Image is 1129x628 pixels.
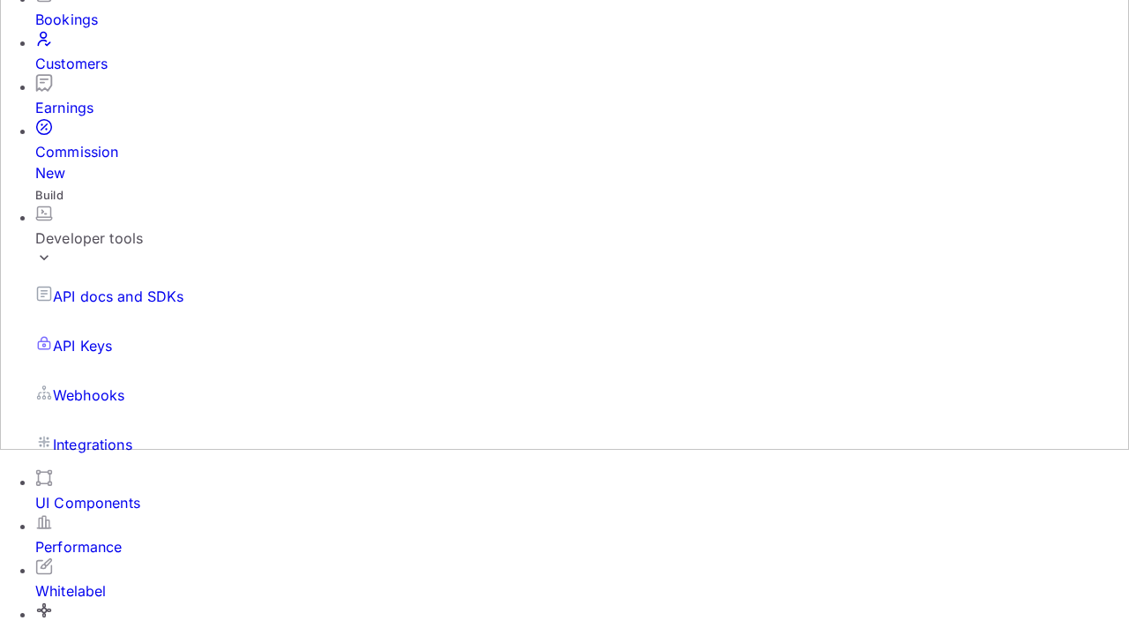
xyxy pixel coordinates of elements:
[35,513,1129,557] a: Performance
[35,536,1129,557] div: Performance
[35,469,1129,513] a: UI Components
[35,557,1129,602] a: Whitelabel
[35,580,1129,602] div: Whitelabel
[35,492,1129,513] div: UI Components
